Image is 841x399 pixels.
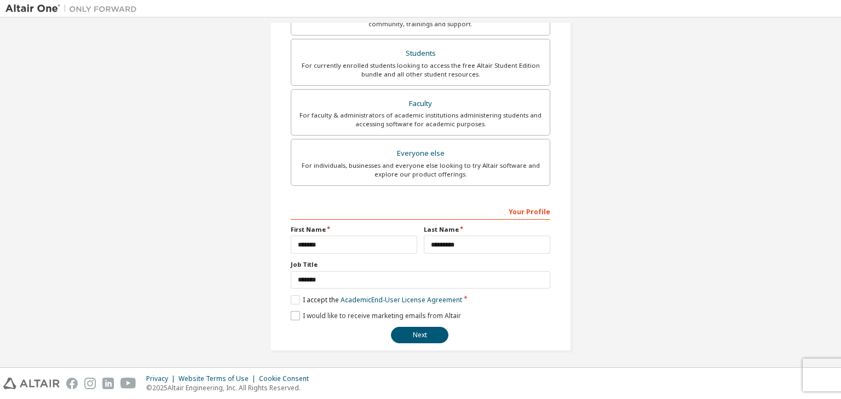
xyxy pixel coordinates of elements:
[259,374,315,383] div: Cookie Consent
[298,146,543,161] div: Everyone else
[291,260,550,269] label: Job Title
[291,225,417,234] label: First Name
[298,161,543,179] div: For individuals, businesses and everyone else looking to try Altair software and explore our prod...
[298,61,543,79] div: For currently enrolled students looking to access the free Altair Student Edition bundle and all ...
[298,111,543,128] div: For faculty & administrators of academic institutions administering students and accessing softwa...
[146,383,315,392] p: © 2025 Altair Engineering, Inc. All Rights Reserved.
[84,378,96,389] img: instagram.svg
[291,295,462,304] label: I accept the
[291,311,461,320] label: I would like to receive marketing emails from Altair
[66,378,78,389] img: facebook.svg
[5,3,142,14] img: Altair One
[298,46,543,61] div: Students
[102,378,114,389] img: linkedin.svg
[178,374,259,383] div: Website Terms of Use
[424,225,550,234] label: Last Name
[291,202,550,220] div: Your Profile
[3,378,60,389] img: altair_logo.svg
[391,327,448,343] button: Next
[341,295,462,304] a: Academic End-User License Agreement
[120,378,136,389] img: youtube.svg
[298,96,543,112] div: Faculty
[146,374,178,383] div: Privacy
